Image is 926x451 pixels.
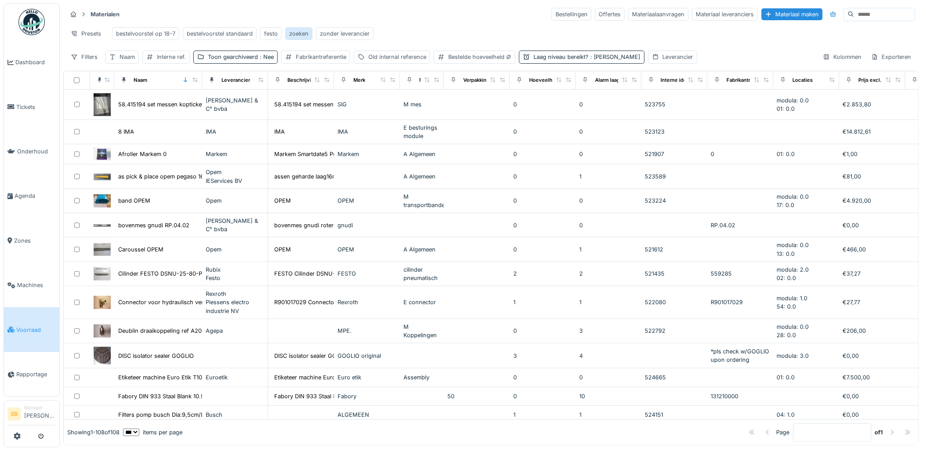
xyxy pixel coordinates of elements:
div: 58.415194 set messen kopetiket sig500 (L61) [274,100,395,109]
div: Interne ref. [157,53,186,61]
strong: Materialen [87,10,123,18]
span: Onderhoud [17,147,56,156]
div: Exporteren [868,51,915,63]
div: 523755 [645,100,704,109]
span: Agenda [15,192,56,200]
div: Deublin draaikoppeling ref A20204001 | MPE [118,327,239,335]
div: 0 [579,373,638,382]
span: [PERSON_NAME] & C° bvba [206,218,258,233]
div: Verpakking [463,76,490,84]
div: 522792 [645,327,704,335]
div: IMA [338,127,396,136]
div: Fabrikantreferentie [296,53,346,61]
div: FESTO Cilinder DSNU-25-80-PPS-A [274,269,372,278]
div: 0 [513,221,572,229]
div: 4 [579,352,638,360]
div: 0 [579,150,638,158]
div: 0 [513,245,572,254]
div: MPE. [338,327,396,335]
div: as pick & place opem pegaso 16mm x 125 mm [118,172,241,181]
div: A Algemeen [403,172,440,181]
div: Offertes [595,8,625,21]
div: Filters pomp busch Dia:9,5cm/L=7cm [118,411,218,419]
div: 2 [513,269,572,278]
div: 10 [579,392,638,400]
span: Rapportage [16,370,56,378]
div: OPEM [338,196,396,205]
span: Rubix [206,266,221,273]
div: items per page [123,428,182,436]
a: SB Manager[PERSON_NAME] [7,404,56,426]
div: €7.500,00 [843,373,902,382]
div: zonder leverancier [320,29,370,38]
div: Fabrikantreferentie [727,76,773,84]
img: Afroller Markem 0 [94,148,111,160]
div: Kolommen [819,51,866,63]
div: 0 [579,221,638,229]
div: Rexroth [338,298,396,306]
img: as pick & place opem pegaso 16mm x 125 mm [94,174,111,180]
div: 0 [513,327,572,335]
div: bovenmes gnudi RP.04.02 [118,221,189,229]
div: Caroussel OPEM [118,245,163,254]
span: modula: 0.0 [777,97,809,104]
div: 523123 [645,127,704,136]
span: [PERSON_NAME] & C° bvba [206,97,258,112]
div: Euro etik [338,373,396,382]
span: modula: 3.0 [777,353,809,359]
div: Connector voor hydraulisch ventiel [118,298,212,306]
div: assen geharde laag16mm x125mm &1kant M8 20 mm d... [274,172,426,181]
div: OPEM [274,196,291,205]
div: 524665 [645,373,704,382]
div: €0,00 [843,392,902,400]
div: Alarm laag niveau [595,76,637,84]
div: €466,00 [843,245,902,254]
div: 0 [513,150,572,158]
div: 0 [579,127,638,136]
div: Markem [338,150,396,158]
div: 58.415194 set messen kopticket sig500 (L61) [118,100,239,109]
div: A Algemeen [403,150,440,158]
span: 01: 0.0 [777,105,795,112]
div: Materiaalcategorie [419,76,464,84]
a: Zones [4,218,59,263]
span: modula: 0.0 [777,193,809,200]
div: Fabory [338,392,396,400]
div: FESTO [338,269,396,278]
span: IMA [206,128,216,135]
div: GOGLIO original [338,352,396,360]
div: 521435 [645,269,704,278]
div: SIG [338,100,396,109]
div: Filters [67,51,102,63]
span: Dashboard [15,58,56,66]
div: DISC isolator sealer GOGLIO Isolator under P01... [274,352,405,360]
div: €206,00 [843,327,902,335]
a: Onderhoud [4,129,59,174]
div: 0 [513,392,572,400]
li: [PERSON_NAME] [24,404,56,423]
div: bestelvoorstel op 18-7 [116,29,175,38]
div: €81,00 [843,172,902,181]
span: Euroetik [206,374,228,381]
div: M transportbanden [403,193,440,209]
div: 1 [513,411,572,419]
div: Interne identificator [661,76,708,84]
span: 04: 1.0 [777,411,795,418]
strong: of 1 [875,428,883,436]
div: Old internal reference [368,53,426,61]
div: Materiaal leveranciers [692,8,758,21]
div: Hoeveelheid [529,76,560,84]
span: modula: 2.0 [777,266,809,273]
div: 0 [711,150,770,158]
span: 01: 0.0 [777,151,795,157]
div: 523224 [645,196,704,205]
a: Rapportage [4,352,59,396]
div: Bestellingen [552,8,592,21]
div: €0,00 [843,352,902,360]
div: Etiketeer machine Euro Etik T101 linker versie [274,373,394,382]
div: 3 [579,327,638,335]
div: DISC isolator sealer GOGLIO [118,352,194,360]
div: 0 [513,127,572,136]
div: Bestelde hoeveelheid [448,53,512,61]
span: Zones [14,236,56,245]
